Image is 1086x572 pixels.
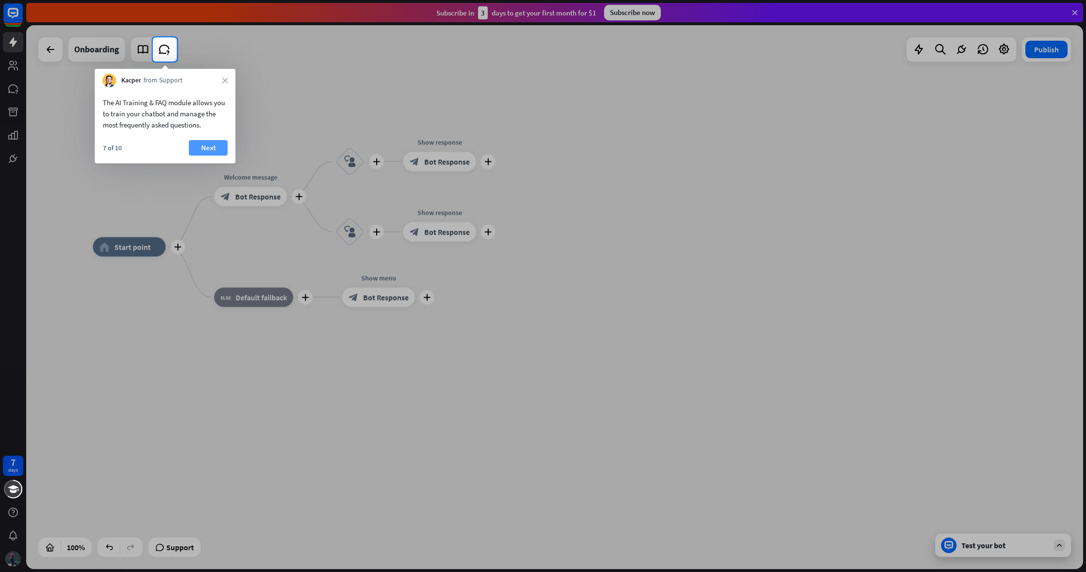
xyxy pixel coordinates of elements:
[121,76,141,85] span: Kacper
[103,143,122,152] div: 7 of 10
[189,140,228,156] button: Next
[8,4,37,33] button: Open LiveChat chat widget
[103,97,228,130] div: The AI Training & FAQ module allows you to train your chatbot and manage the most frequently aske...
[144,76,183,85] span: from Support
[222,78,228,83] i: close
